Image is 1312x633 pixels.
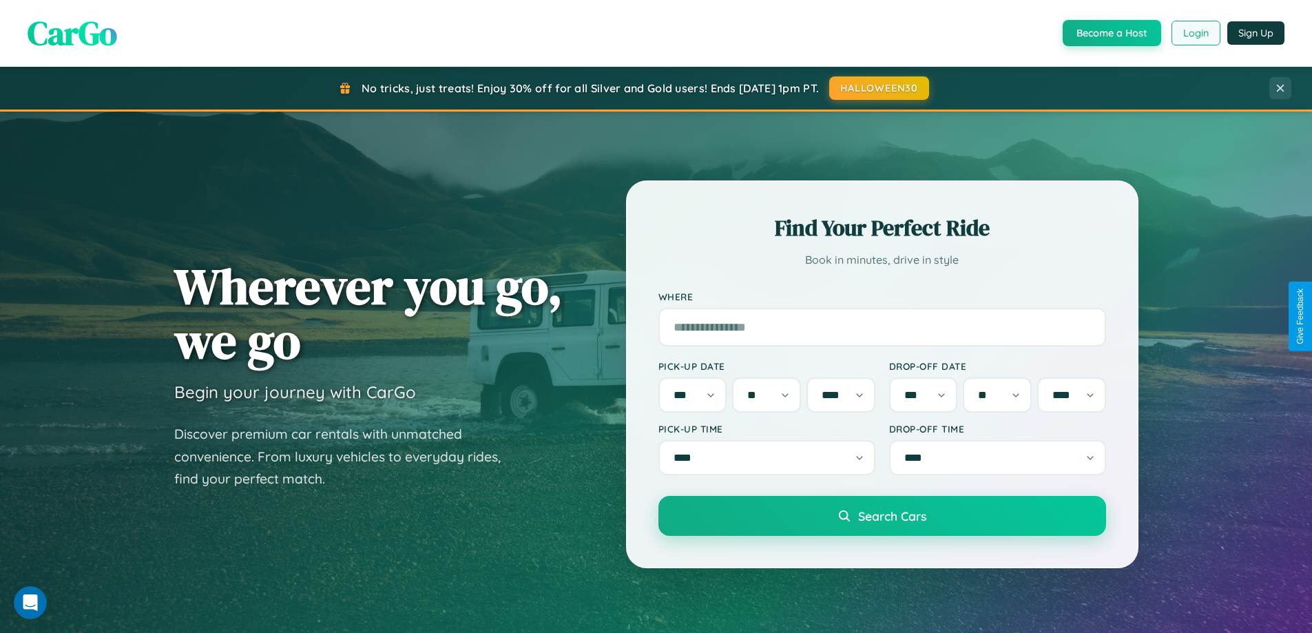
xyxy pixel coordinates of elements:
[658,291,1106,302] label: Where
[658,213,1106,243] h2: Find Your Perfect Ride
[1172,21,1220,45] button: Login
[858,508,926,523] span: Search Cars
[658,423,875,435] label: Pick-up Time
[1227,21,1284,45] button: Sign Up
[889,423,1106,435] label: Drop-off Time
[658,360,875,372] label: Pick-up Date
[14,586,47,619] iframe: Intercom live chat
[829,76,929,100] button: HALLOWEEN30
[1063,20,1161,46] button: Become a Host
[28,10,117,56] span: CarGo
[174,382,416,402] h3: Begin your journey with CarGo
[174,259,563,368] h1: Wherever you go, we go
[362,81,819,95] span: No tricks, just treats! Enjoy 30% off for all Silver and Gold users! Ends [DATE] 1pm PT.
[658,496,1106,536] button: Search Cars
[174,423,519,490] p: Discover premium car rentals with unmatched convenience. From luxury vehicles to everyday rides, ...
[889,360,1106,372] label: Drop-off Date
[658,250,1106,270] p: Book in minutes, drive in style
[1295,289,1305,344] div: Give Feedback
